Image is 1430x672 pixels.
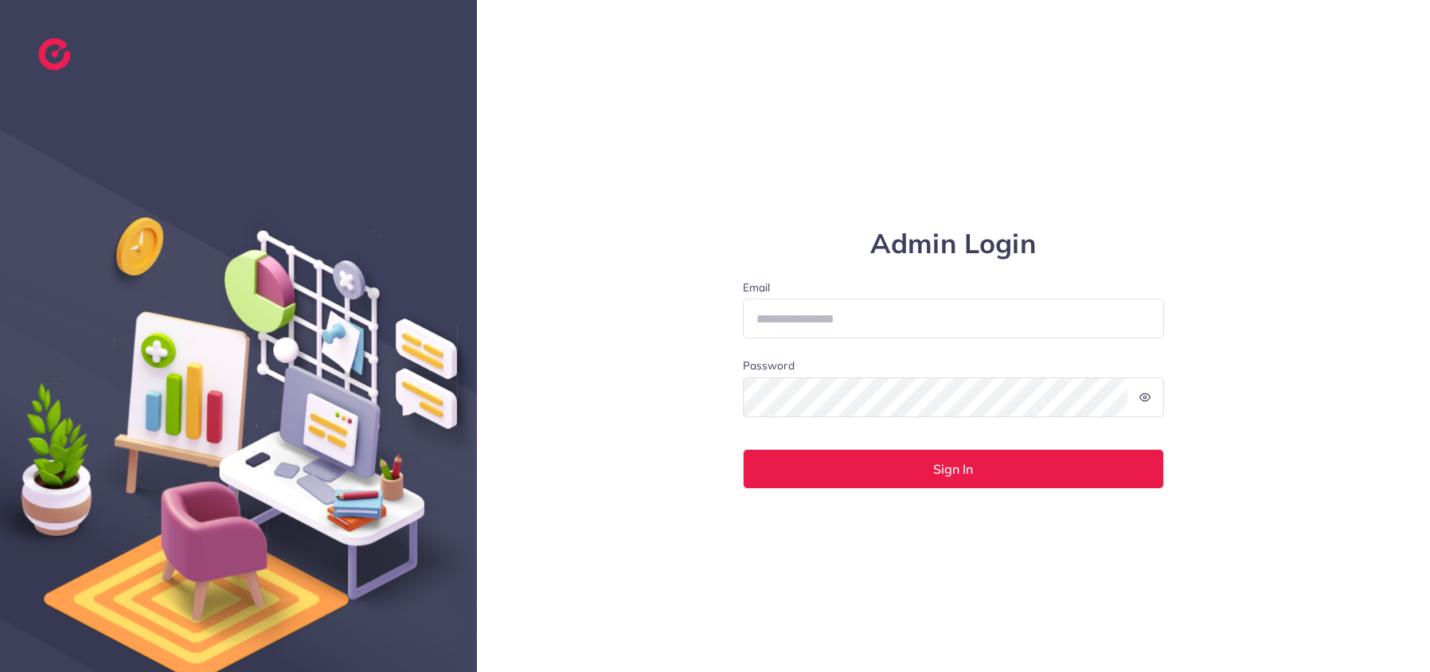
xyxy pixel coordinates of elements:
[743,228,1165,260] h1: Admin Login
[743,279,1165,295] label: Email
[743,357,795,373] label: Password
[743,449,1165,489] button: Sign In
[38,38,71,70] img: logo
[933,463,973,475] span: Sign In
